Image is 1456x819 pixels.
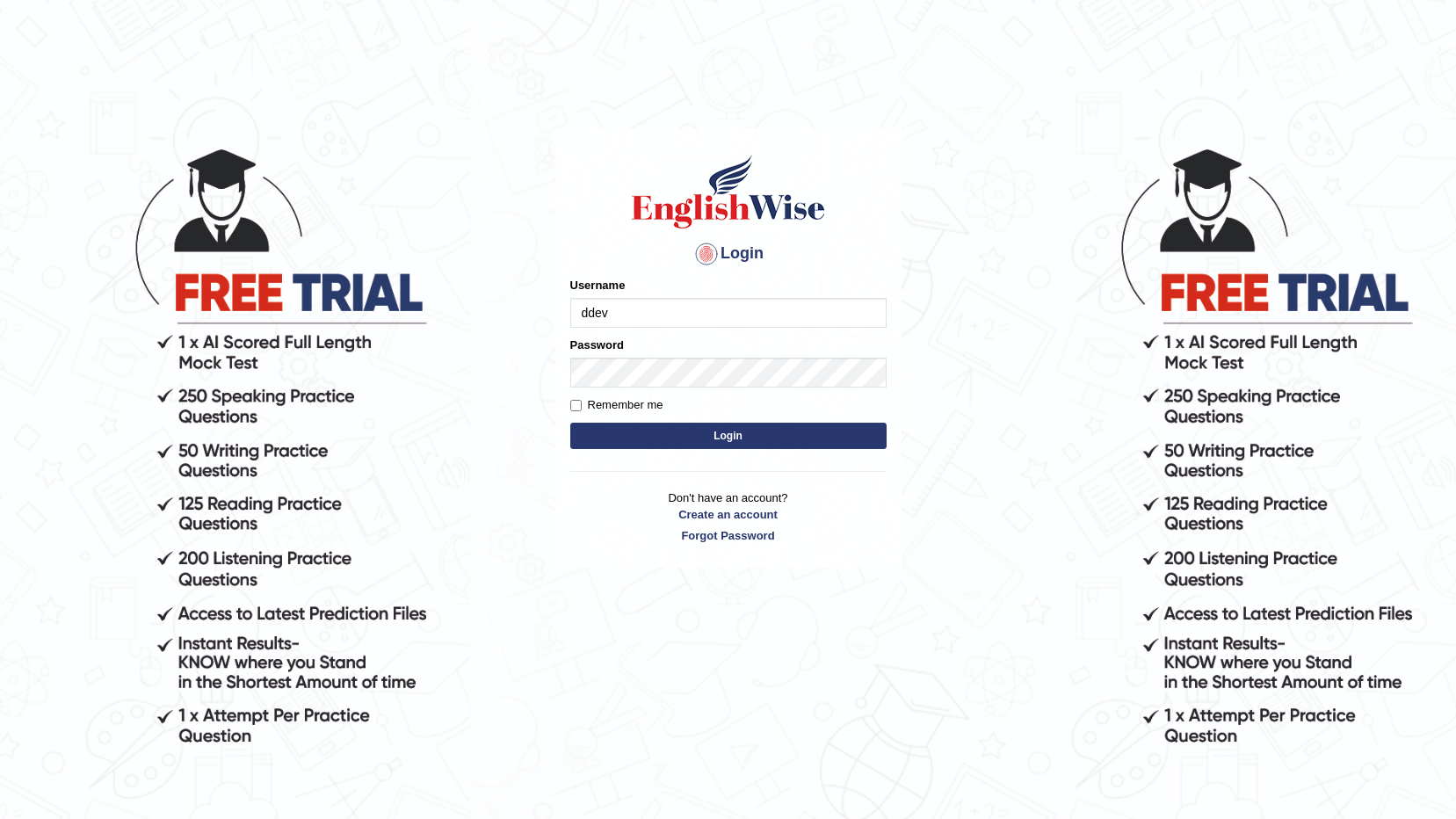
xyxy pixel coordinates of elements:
[570,240,887,268] h4: Login
[570,277,626,294] label: Username
[570,527,887,544] a: Forgot Password
[570,400,582,411] input: Remember me
[570,396,663,414] label: Remember me
[570,423,887,449] button: Login
[570,489,887,544] p: Don't have an account?
[628,152,829,231] img: Logo of English Wise sign in for intelligent practice with AI
[570,506,887,523] a: Create an account
[570,337,624,353] label: Password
